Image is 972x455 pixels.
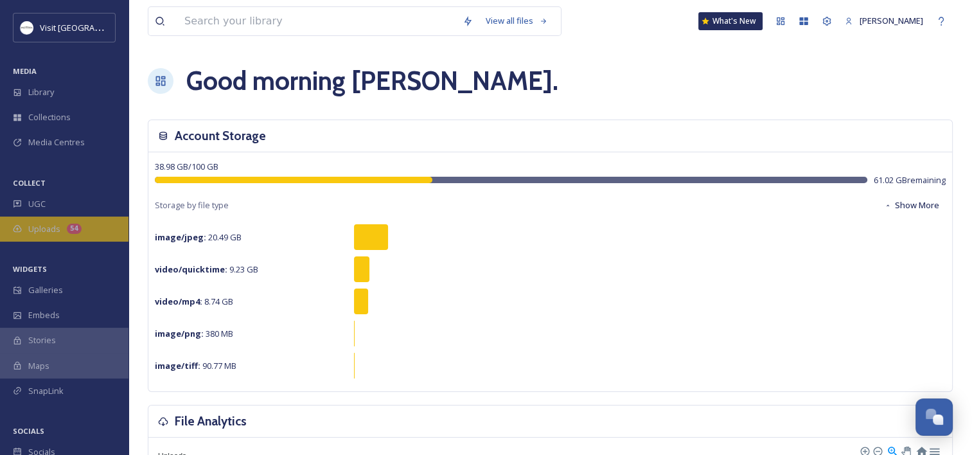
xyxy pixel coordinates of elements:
[13,66,37,76] span: MEDIA
[175,412,247,431] h3: File Analytics
[155,328,204,339] strong: image/png :
[40,21,139,33] span: Visit [GEOGRAPHIC_DATA]
[155,231,242,243] span: 20.49 GB
[28,309,60,321] span: Embeds
[155,360,200,371] strong: image/tiff :
[860,15,923,26] span: [PERSON_NAME]
[28,284,63,296] span: Galleries
[479,8,554,33] a: View all files
[901,447,909,454] div: Panning
[155,199,229,211] span: Storage by file type
[860,446,869,455] div: Zoom In
[21,21,33,34] img: Circle%20Logo.png
[175,127,266,145] h3: Account Storage
[28,136,85,148] span: Media Centres
[28,385,64,397] span: SnapLink
[28,111,71,123] span: Collections
[13,426,44,436] span: SOCIALS
[155,328,233,339] span: 380 MB
[28,198,46,210] span: UGC
[28,334,56,346] span: Stories
[872,446,881,455] div: Zoom Out
[28,223,60,235] span: Uploads
[155,231,206,243] strong: image/jpeg :
[915,398,953,436] button: Open Chat
[155,296,202,307] strong: video/mp4 :
[155,360,236,371] span: 90.77 MB
[874,174,946,186] span: 61.02 GB remaining
[155,263,258,275] span: 9.23 GB
[838,8,930,33] a: [PERSON_NAME]
[13,264,47,274] span: WIDGETS
[155,263,227,275] strong: video/quicktime :
[178,7,456,35] input: Search your library
[155,161,218,172] span: 38.98 GB / 100 GB
[155,296,233,307] span: 8.74 GB
[28,86,54,98] span: Library
[186,62,558,100] h1: Good morning [PERSON_NAME] .
[698,12,763,30] a: What's New
[878,193,946,218] button: Show More
[67,224,82,234] div: 54
[13,178,46,188] span: COLLECT
[28,360,49,372] span: Maps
